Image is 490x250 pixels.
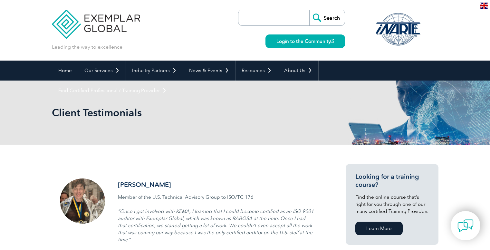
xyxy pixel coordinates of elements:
[235,61,278,81] a: Resources
[355,173,429,189] h3: Looking for a training course?
[52,61,78,81] a: Home
[457,218,474,234] img: contact-chat.png
[52,81,173,101] a: Find Certified Professional / Training Provider
[78,61,126,81] a: Our Services
[118,194,314,208] p: Member of the U.S. Technical Advisory Group to ISO/TC 176
[278,61,318,81] a: About Us
[52,43,122,51] p: Leading the way to excellence
[118,208,314,243] i: “Once I got involved with KEMA, I learned that I could become certified as an ISO 9001 auditor wi...
[331,39,334,43] img: open_square.png
[118,181,314,189] h3: [PERSON_NAME]
[480,3,488,9] img: en
[183,61,235,81] a: News & Events
[355,194,429,215] p: Find the online course that’s right for you through one of our many certified Training Providers
[355,222,403,235] a: Learn More
[265,34,345,48] a: Login to the Community
[52,106,299,119] h1: Client Testimonials
[309,10,345,25] input: Search
[126,61,183,81] a: Industry Partners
